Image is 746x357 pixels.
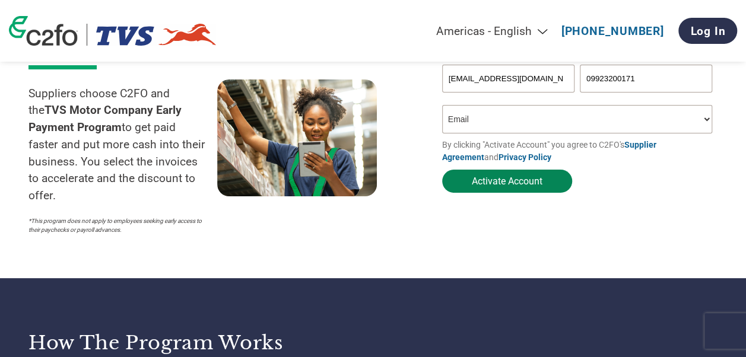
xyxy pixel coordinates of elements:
img: c2fo logo [9,16,78,46]
img: TVS Motor Company [96,24,217,46]
img: supply chain worker [217,79,377,196]
a: Privacy Policy [499,152,551,162]
a: Log In [678,18,737,44]
div: Inavlid Email Address [442,94,574,100]
a: [PHONE_NUMBER] [561,24,664,38]
strong: TVS Motor Company Early Payment Program [28,103,182,134]
input: Phone* [580,65,712,93]
p: By clicking "Activate Account" you agree to C2FO's and [442,139,718,164]
div: Inavlid Phone Number [580,94,712,100]
h3: How the program works [28,331,358,355]
input: Invalid Email format [442,65,574,93]
p: *This program does not apply to employees seeking early access to their paychecks or payroll adva... [28,216,205,234]
p: Suppliers choose C2FO and the to get paid faster and put more cash into their business. You selec... [28,85,217,205]
button: Activate Account [442,170,572,193]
